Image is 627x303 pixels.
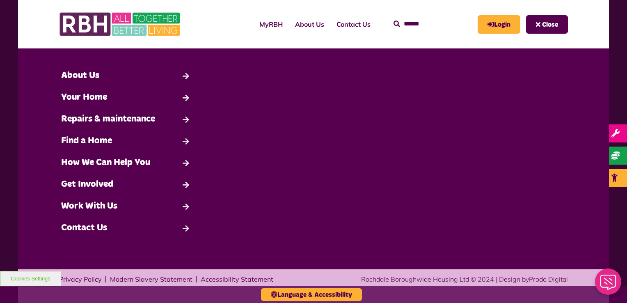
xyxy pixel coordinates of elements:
[478,15,520,34] a: MyRBH
[330,13,377,35] a: Contact Us
[590,266,627,303] iframe: Netcall Web Assistant for live chat
[57,174,195,195] a: Get Involved
[59,8,182,40] img: RBH
[57,217,195,239] a: Contact Us
[110,276,192,282] a: Modern Slavery Statement - open in a new tab
[261,288,362,301] button: Language & Accessibility
[57,65,195,87] a: About Us
[57,108,195,130] a: Repairs & maintenance
[394,15,469,33] input: Search
[201,276,273,282] a: Accessibility Statement
[253,13,289,35] a: MyRBH
[542,21,558,28] span: Close
[57,87,195,108] a: Your Home
[361,274,568,284] div: Rochdale Boroughwide Housing Ltd © 2024 | Design by
[57,195,195,217] a: Work With Us
[526,15,568,34] button: Navigation
[289,13,330,35] a: About Us
[59,276,102,282] a: Privacy Policy
[57,130,195,152] a: Find a Home
[529,275,568,283] a: Prodo Digital - open in a new tab
[57,152,195,174] a: How We Can Help You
